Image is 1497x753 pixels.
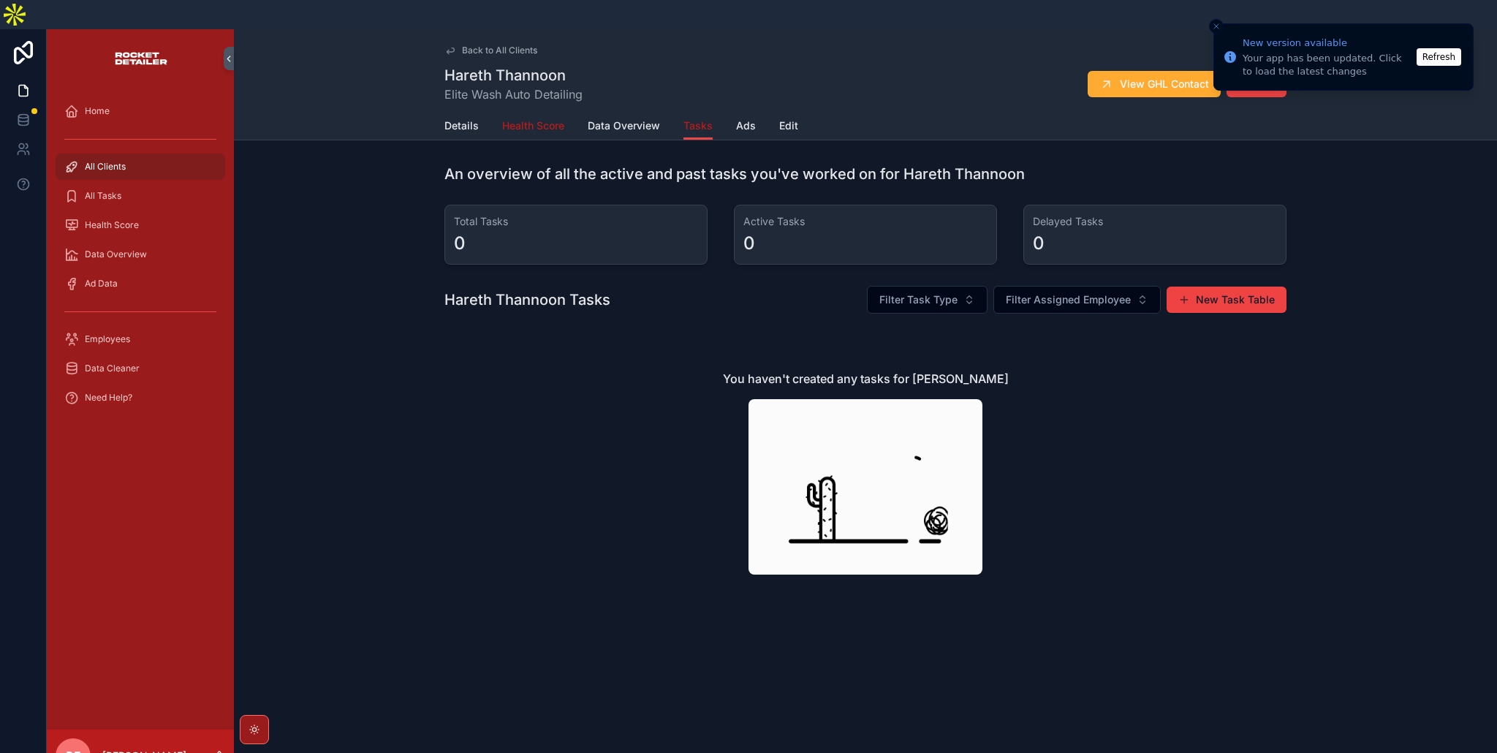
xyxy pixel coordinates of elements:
[47,88,234,430] div: scrollable content
[748,399,982,575] img: You haven't created any tasks for Hareth Thannoon
[56,355,225,382] a: Data Cleaner
[743,214,988,229] h3: Active Tasks
[85,105,110,117] span: Home
[56,241,225,268] a: Data Overview
[113,47,168,70] img: App logo
[56,98,225,124] a: Home
[444,86,583,103] span: Elite Wash Auto Detailing
[1243,52,1412,78] div: Your app has been updated. Click to load the latest changes
[1167,287,1286,313] button: New Task Table
[993,286,1161,314] button: Select Button
[736,118,756,133] span: Ads
[56,270,225,297] a: Ad Data
[723,370,1009,387] h2: You haven't created any tasks for [PERSON_NAME]
[85,190,121,202] span: All Tasks
[743,232,755,255] div: 0
[1243,36,1412,50] div: New version available
[1417,48,1461,66] button: Refresh
[867,286,988,314] button: Select Button
[779,118,798,133] span: Edit
[85,333,130,345] span: Employees
[56,183,225,209] a: All Tasks
[85,278,118,290] span: Ad Data
[56,385,225,411] a: Need Help?
[85,219,139,231] span: Health Score
[1088,71,1221,97] button: View GHL Contact
[444,113,479,142] a: Details
[1033,232,1045,255] div: 0
[444,164,1025,184] h1: An overview of all the active and past tasks you've worked on for Hareth Thannoon
[588,113,660,142] a: Data Overview
[444,65,583,86] h1: Hareth Thannoon
[588,118,660,133] span: Data Overview
[85,161,126,173] span: All Clients
[1120,77,1209,91] span: View GHL Contact
[779,113,798,142] a: Edit
[1209,19,1224,34] button: Close toast
[502,118,564,133] span: Health Score
[683,113,713,140] a: Tasks
[502,113,564,142] a: Health Score
[85,392,132,404] span: Need Help?
[444,45,537,56] a: Back to All Clients
[879,292,958,307] span: Filter Task Type
[85,363,140,374] span: Data Cleaner
[736,113,756,142] a: Ads
[454,232,466,255] div: 0
[56,326,225,352] a: Employees
[1006,292,1131,307] span: Filter Assigned Employee
[444,290,610,310] h1: Hareth Thannoon Tasks
[683,118,713,133] span: Tasks
[462,45,537,56] span: Back to All Clients
[56,154,225,180] a: All Clients
[444,118,479,133] span: Details
[454,214,698,229] h3: Total Tasks
[1033,214,1277,229] h3: Delayed Tasks
[85,249,147,260] span: Data Overview
[56,212,225,238] a: Health Score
